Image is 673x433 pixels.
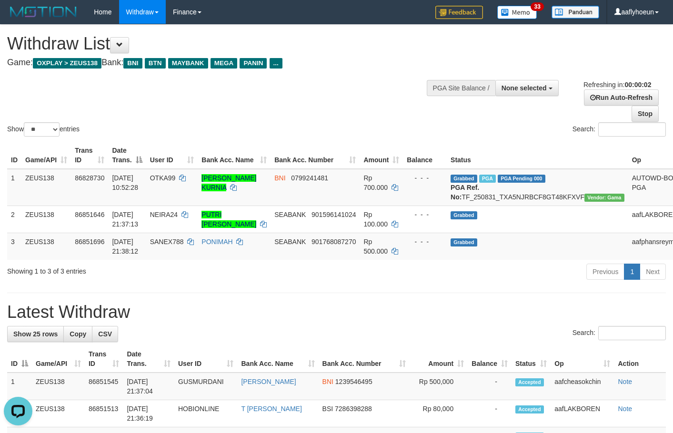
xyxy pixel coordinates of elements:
img: Button%20Memo.svg [497,6,537,19]
button: None selected [495,80,559,96]
span: Copy [70,330,86,338]
b: PGA Ref. No: [451,184,479,201]
th: Balance: activate to sort column ascending [468,345,512,373]
th: User ID: activate to sort column ascending [174,345,237,373]
a: PUTRI [PERSON_NAME] [201,211,256,228]
td: 1 [7,373,32,400]
td: ZEUS138 [21,169,71,206]
td: Rp 80,000 [410,400,468,427]
td: 1 [7,169,21,206]
a: Note [618,405,632,413]
th: Op: activate to sort column ascending [551,345,614,373]
th: Trans ID: activate to sort column ascending [71,142,108,169]
a: 1 [624,264,640,280]
span: Grabbed [451,211,477,219]
label: Search: [573,122,666,137]
button: Open LiveChat chat widget [4,4,32,32]
img: MOTION_logo.png [7,5,80,19]
span: [DATE] 21:38:12 [112,238,138,255]
span: 33 [531,2,543,11]
td: 2 [7,206,21,233]
div: Showing 1 to 3 of 3 entries [7,263,273,276]
span: OXPLAY > ZEUS138 [33,58,101,69]
td: HOBIONLINE [174,400,237,427]
th: Bank Acc. Number: activate to sort column ascending [271,142,360,169]
h1: Withdraw List [7,34,439,53]
td: aafLAKBOREN [551,400,614,427]
span: BNI [274,174,285,182]
span: Copy 0799241481 to clipboard [291,174,328,182]
span: Rp 500.000 [363,238,388,255]
span: NEIRA24 [150,211,178,218]
span: Refreshing in: [583,81,651,89]
td: TF_250831_TXA5NJRBCF8GT48KFXVF [447,169,628,206]
a: Next [640,264,666,280]
div: - - - [407,237,443,246]
th: Date Trans.: activate to sort column descending [108,142,146,169]
span: SANEX788 [150,238,184,246]
td: [DATE] 21:36:19 [123,400,174,427]
span: Copy 901768087270 to clipboard [311,238,356,246]
span: BSI [322,405,333,413]
span: Copy 7286398288 to clipboard [335,405,372,413]
a: Copy [63,326,92,342]
th: Bank Acc. Name: activate to sort column ascending [237,345,318,373]
img: panduan.png [552,6,599,19]
td: ZEUS138 [32,373,85,400]
span: PGA Pending [498,175,545,183]
td: ZEUS138 [32,400,85,427]
a: Show 25 rows [7,326,64,342]
a: [PERSON_NAME] [241,378,296,385]
a: Run Auto-Refresh [584,89,659,106]
span: MAYBANK [168,58,208,69]
td: 86851545 [85,373,123,400]
input: Search: [598,326,666,340]
span: [DATE] 21:37:13 [112,211,138,228]
div: - - - [407,210,443,219]
td: ZEUS138 [21,206,71,233]
th: Amount: activate to sort column ascending [410,345,468,373]
a: PONIMAH [201,238,232,246]
th: Game/API: activate to sort column ascending [32,345,85,373]
span: MEGA [211,58,238,69]
span: Rp 700.000 [363,174,388,191]
span: Grabbed [451,175,477,183]
span: BNI [123,58,142,69]
th: Game/API: activate to sort column ascending [21,142,71,169]
span: Vendor URL: https://trx31.1velocity.biz [584,194,624,202]
span: Rp 100.000 [363,211,388,228]
th: User ID: activate to sort column ascending [146,142,198,169]
th: ID [7,142,21,169]
a: Note [618,378,632,385]
span: SEABANK [274,211,306,218]
td: - [468,400,512,427]
span: 86851646 [75,211,104,218]
td: - [468,373,512,400]
th: Status: activate to sort column ascending [512,345,551,373]
span: CSV [98,330,112,338]
span: Copy 1239546495 to clipboard [335,378,372,385]
th: Trans ID: activate to sort column ascending [85,345,123,373]
span: Copy 901596141024 to clipboard [311,211,356,218]
span: Marked by aafsreyleap [479,175,496,183]
div: - - - [407,173,443,183]
h1: Latest Withdraw [7,303,666,322]
th: ID: activate to sort column descending [7,345,32,373]
strong: 00:00:02 [624,81,651,89]
a: Previous [586,264,624,280]
span: Accepted [515,405,544,413]
span: BNI [322,378,333,385]
th: Bank Acc. Name: activate to sort column ascending [198,142,271,169]
span: Accepted [515,378,544,386]
span: None selected [502,84,547,92]
th: Date Trans.: activate to sort column ascending [123,345,174,373]
td: aafcheasokchin [551,373,614,400]
td: GUSMURDANI [174,373,237,400]
span: SEABANK [274,238,306,246]
label: Search: [573,326,666,340]
th: Status [447,142,628,169]
th: Action [614,345,666,373]
span: ... [270,58,282,69]
span: Show 25 rows [13,330,58,338]
a: [PERSON_NAME] KURNIA [201,174,256,191]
